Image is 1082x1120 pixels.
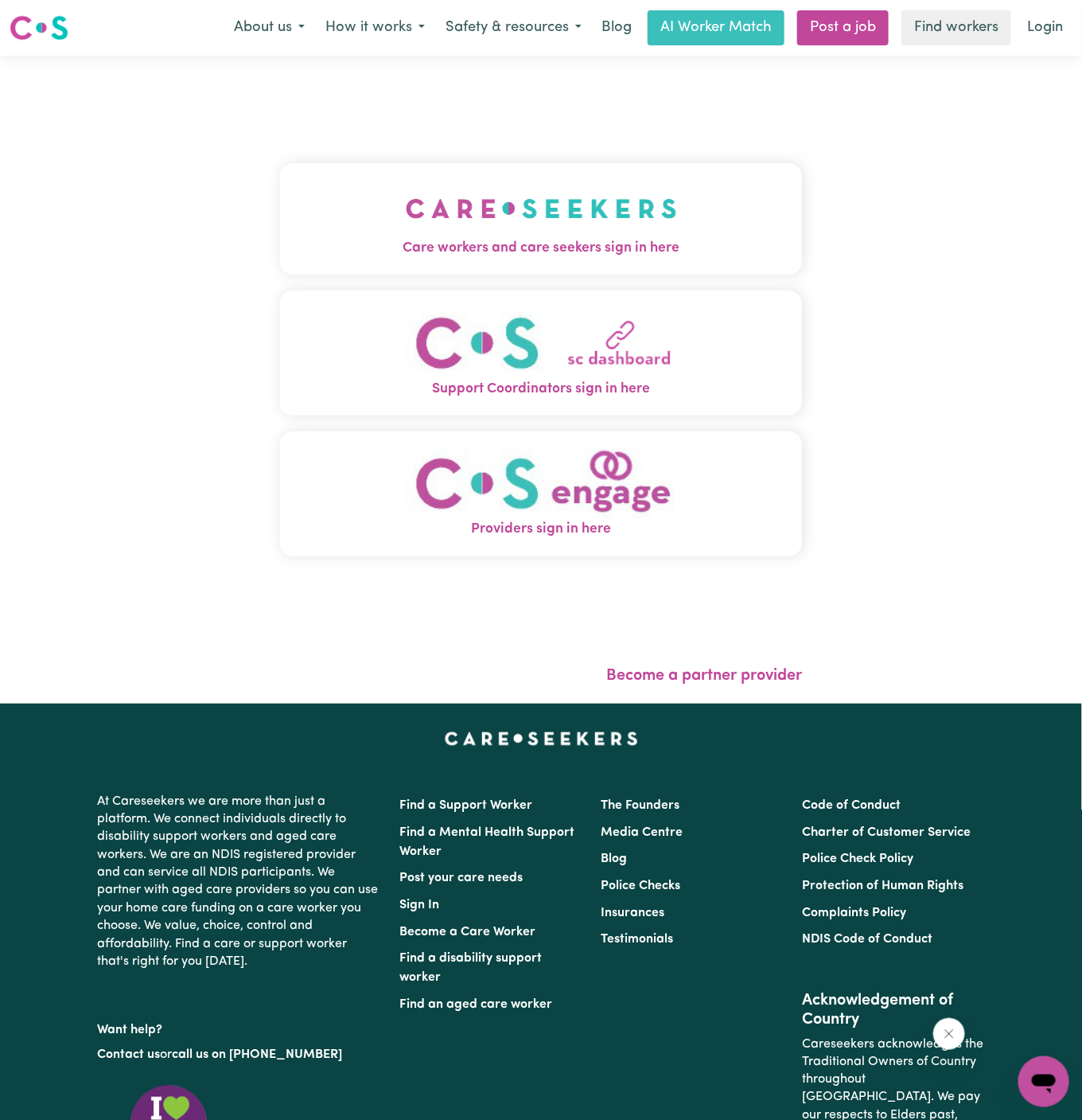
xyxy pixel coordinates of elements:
[601,933,673,946] a: Testimonials
[399,899,439,911] a: Sign In
[1018,1056,1069,1107] iframe: Button to launch messaging window
[97,786,380,978] p: At Careseekers we are more than just a platform. We connect individuals directly to disability su...
[280,291,802,416] button: Support Coordinators sign in here
[280,519,802,540] span: Providers sign in here
[803,826,971,839] a: Charter of Customer Service
[803,907,907,919] a: Complaints Policy
[601,907,664,919] a: Insurances
[901,10,1011,45] a: Find workers
[399,826,574,858] a: Find a Mental Health Support Worker
[648,10,784,45] a: AI Worker Match
[280,431,802,556] button: Providers sign in here
[592,10,641,45] a: Blog
[606,668,802,684] a: Become a partner provider
[601,880,680,892] a: Police Checks
[172,1048,342,1061] a: call us on [PHONE_NUMBER]
[280,163,802,275] button: Care workers and care seekers sign in here
[601,799,679,812] a: The Founders
[435,11,592,45] button: Safety & resources
[803,853,914,865] a: Police Check Policy
[601,853,627,865] a: Blog
[97,1015,380,1039] p: Want help?
[1018,10,1072,45] a: Login
[224,11,315,45] button: About us
[10,10,68,46] a: Careseekers logo
[803,880,964,892] a: Protection of Human Rights
[280,238,802,259] span: Care workers and care seekers sign in here
[803,933,933,946] a: NDIS Code of Conduct
[280,379,802,400] span: Support Coordinators sign in here
[10,14,68,42] img: Careseekers logo
[803,799,901,812] a: Code of Conduct
[399,799,532,812] a: Find a Support Worker
[803,991,985,1029] h2: Acknowledgement of Country
[97,1048,160,1061] a: Contact us
[399,998,552,1011] a: Find an aged care worker
[399,926,535,939] a: Become a Care Worker
[10,11,96,24] span: Need any help?
[933,1018,965,1050] iframe: Close message
[315,11,435,45] button: How it works
[399,952,542,984] a: Find a disability support worker
[601,826,683,839] a: Media Centre
[445,732,638,745] a: Careseekers home page
[97,1040,380,1070] p: or
[797,10,889,45] a: Post a job
[399,872,523,884] a: Post your care needs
